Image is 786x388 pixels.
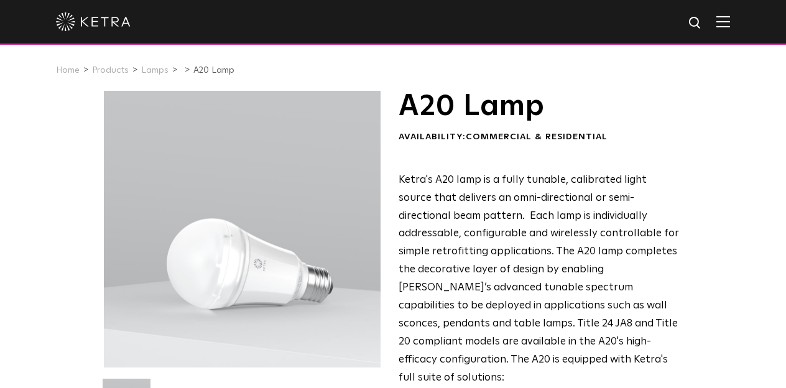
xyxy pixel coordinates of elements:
[399,131,682,144] div: Availability:
[399,175,679,383] span: Ketra's A20 lamp is a fully tunable, calibrated light source that delivers an omni-directional or...
[688,16,703,31] img: search icon
[92,66,129,75] a: Products
[56,66,80,75] a: Home
[399,91,682,122] h1: A20 Lamp
[466,132,608,141] span: Commercial & Residential
[716,16,730,27] img: Hamburger%20Nav.svg
[193,66,234,75] a: A20 Lamp
[141,66,169,75] a: Lamps
[56,12,131,31] img: ketra-logo-2019-white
